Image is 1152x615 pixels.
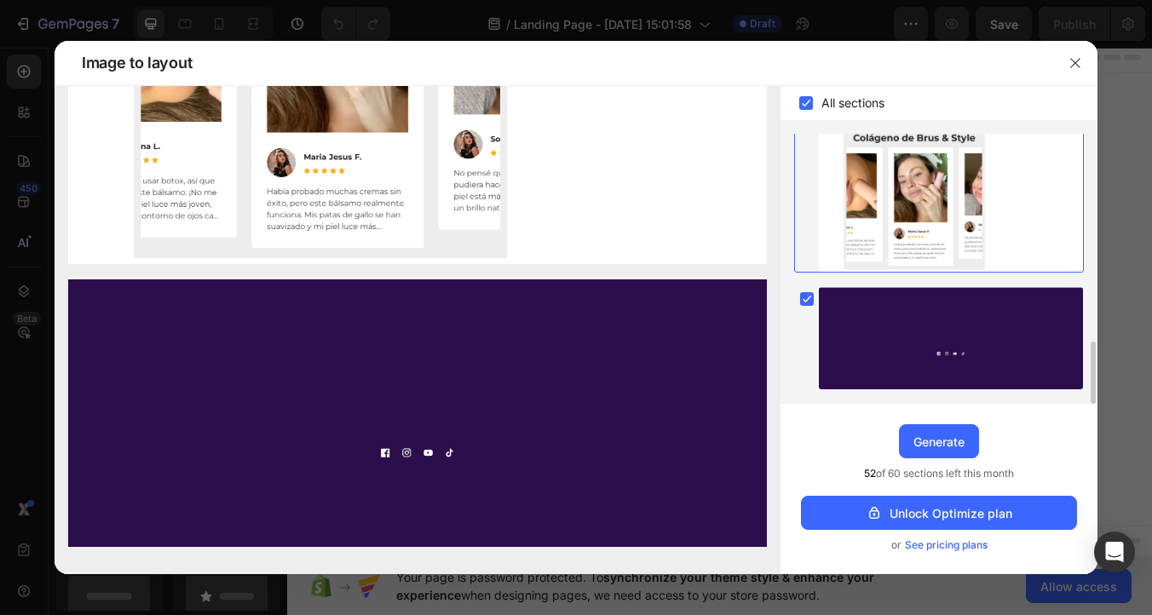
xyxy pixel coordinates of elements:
[388,345,504,379] button: Add sections
[801,496,1077,530] button: Unlock Optimize plan
[899,424,979,458] button: Generate
[408,311,614,331] div: Start with Sections from sidebar
[913,433,965,451] div: Generate
[515,345,635,379] button: Add elements
[801,537,1077,554] div: or
[866,504,1012,522] div: Unlock Optimize plan
[82,53,192,73] span: Image to layout
[905,537,988,554] span: See pricing plans
[821,93,884,113] span: All sections
[864,465,1014,482] span: of 60 sections left this month
[1094,532,1135,572] div: Open Intercom Messenger
[397,440,626,454] div: Start with Generating from URL or image
[864,467,876,480] span: 52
